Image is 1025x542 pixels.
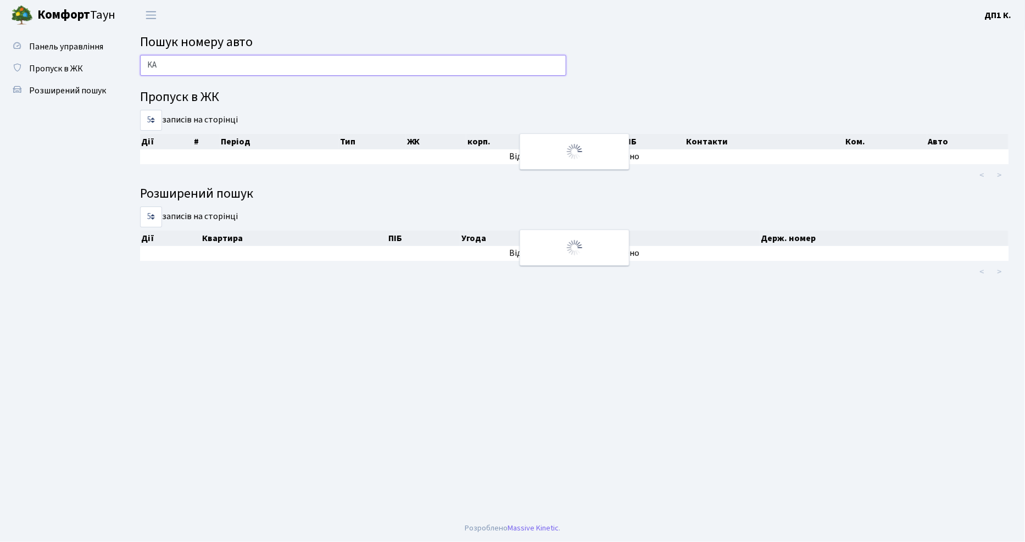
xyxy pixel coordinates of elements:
span: Пропуск в ЖК [29,63,83,75]
th: Контакти [575,231,760,246]
th: ЖК [406,134,466,149]
th: Тип [339,134,406,149]
th: ПІБ [622,134,685,149]
label: записів на сторінці [140,206,238,227]
th: Квартира [201,231,387,246]
span: Панель управління [29,41,103,53]
a: Massive Kinetic [508,522,559,534]
td: Відповідних записів не знайдено [140,149,1009,164]
th: Угода [460,231,575,246]
th: Дії [140,134,193,149]
input: Пошук [140,55,566,76]
img: Обробка... [566,143,583,160]
img: Обробка... [566,239,583,256]
label: записів на сторінці [140,110,238,131]
h4: Розширений пошук [140,186,1009,202]
span: Розширений пошук [29,85,106,97]
span: Таун [37,6,115,25]
th: ПІБ [387,231,460,246]
a: ДП1 К. [985,9,1012,22]
td: Відповідних записів не знайдено [140,246,1009,261]
img: logo.png [11,4,33,26]
div: Розроблено . [465,522,560,534]
b: ДП1 К. [985,9,1012,21]
th: корп. [466,134,563,149]
h4: Пропуск в ЖК [140,90,1009,105]
a: Пропуск в ЖК [5,58,115,80]
th: Авто [927,134,1009,149]
a: Панель управління [5,36,115,58]
b: Комфорт [37,6,90,24]
th: Держ. номер [760,231,1009,246]
th: # [193,134,220,149]
th: Контакти [685,134,844,149]
select: записів на сторінці [140,110,162,131]
th: Ком. [845,134,927,149]
span: Пошук номеру авто [140,32,253,52]
th: Період [220,134,339,149]
select: записів на сторінці [140,206,162,227]
button: Переключити навігацію [137,6,165,24]
th: Дії [140,231,201,246]
a: Розширений пошук [5,80,115,102]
